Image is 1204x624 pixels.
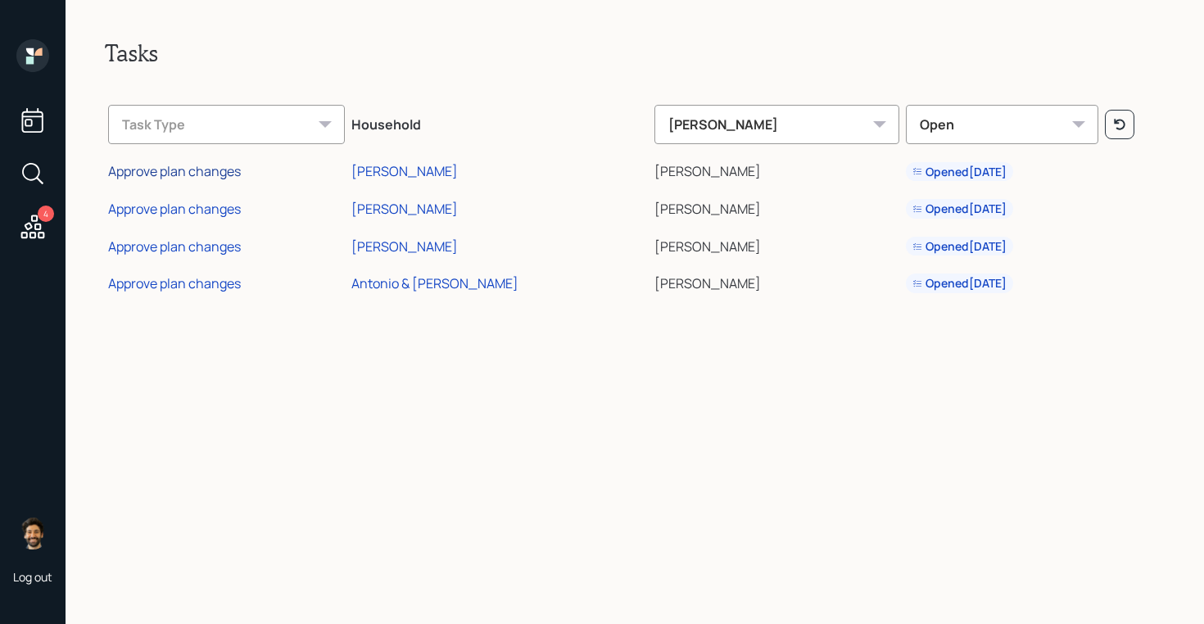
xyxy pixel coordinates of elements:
[651,188,903,225] td: [PERSON_NAME]
[654,105,899,144] div: [PERSON_NAME]
[351,274,518,292] div: Antonio & [PERSON_NAME]
[348,93,651,151] th: Household
[105,39,1165,67] h2: Tasks
[651,225,903,263] td: [PERSON_NAME]
[16,517,49,549] img: eric-schwartz-headshot.png
[108,105,345,144] div: Task Type
[13,569,52,585] div: Log out
[906,105,1098,144] div: Open
[651,151,903,188] td: [PERSON_NAME]
[912,201,1007,217] div: Opened [DATE]
[351,200,458,218] div: [PERSON_NAME]
[351,162,458,180] div: [PERSON_NAME]
[38,206,54,222] div: 4
[651,262,903,300] td: [PERSON_NAME]
[108,200,241,218] div: Approve plan changes
[108,237,241,255] div: Approve plan changes
[912,238,1007,255] div: Opened [DATE]
[912,164,1007,180] div: Opened [DATE]
[912,275,1007,292] div: Opened [DATE]
[108,274,241,292] div: Approve plan changes
[351,237,458,255] div: [PERSON_NAME]
[108,162,241,180] div: Approve plan changes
